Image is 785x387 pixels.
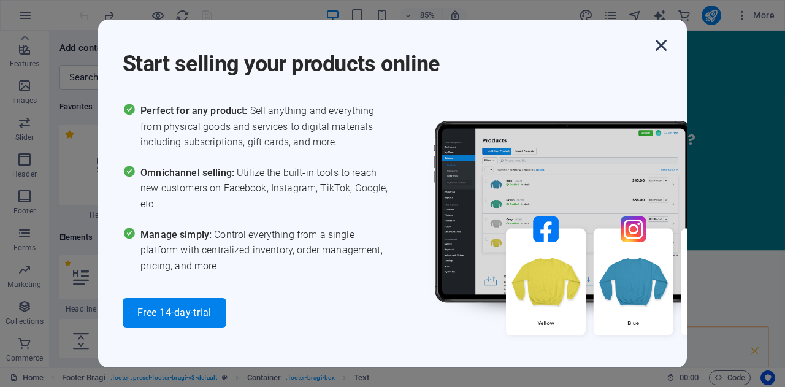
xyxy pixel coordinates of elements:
[414,103,782,371] img: promo_image.png
[140,229,214,240] span: Manage simply:
[123,34,650,79] h1: Start selling your products online
[140,227,392,274] span: Control everything from a single platform with centralized inventory, order management, pricing, ...
[140,167,237,178] span: Omnichannel selling:
[137,308,212,318] span: Free 14-day-trial
[140,103,392,150] span: Sell anything and everything from physical goods and services to digital materials including subs...
[140,105,250,117] span: Perfect for any product:
[140,165,392,212] span: Utilize the built-in tools to reach new customers on Facebook, Instagram, TikTok, Google, etc.
[123,298,226,328] button: Free 14-day-trial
